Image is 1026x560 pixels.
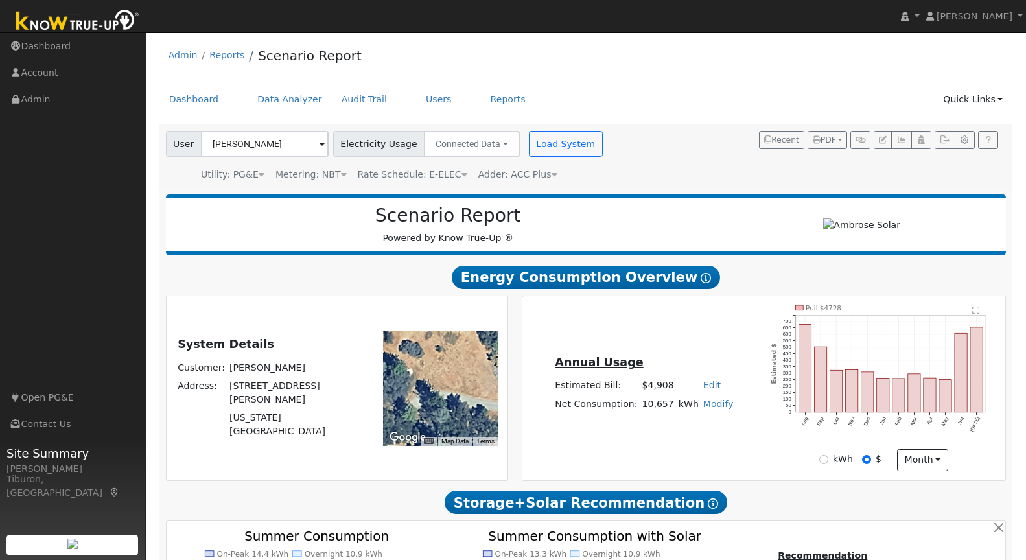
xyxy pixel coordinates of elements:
[911,131,931,149] button: Login As
[832,415,841,425] text: Oct
[800,416,810,426] text: Aug
[201,131,329,157] input: Select a User
[833,452,853,466] label: kWh
[553,377,640,395] td: Estimated Bill:
[703,399,734,409] a: Modify
[816,416,825,426] text: Sep
[169,50,198,60] a: Admin
[6,445,139,462] span: Site Summary
[488,529,702,544] text: Summer Consumption with Solar
[808,131,847,149] button: PDF
[416,87,461,111] a: Users
[216,550,288,559] text: On-Peak 14.4 kWh
[227,377,358,408] td: [STREET_ADDRESS][PERSON_NAME]
[445,491,727,514] span: Storage+Solar Recommendation
[424,437,433,446] button: Keyboard shortcuts
[806,304,841,312] text: Pull $4728
[67,539,78,549] img: retrieve
[891,131,911,149] button: Multi-Series Graph
[862,455,871,464] input: $
[892,379,905,412] rect: onclick=""
[227,358,358,377] td: [PERSON_NAME]
[209,50,244,60] a: Reports
[783,344,791,350] text: 500
[783,338,791,344] text: 550
[783,351,791,356] text: 450
[676,395,701,414] td: kWh
[924,378,936,412] rect: onclick=""
[481,87,535,111] a: Reports
[955,131,975,149] button: Settings
[830,371,843,413] rect: onclick=""
[275,168,347,181] div: Metering: NBT
[166,131,202,157] span: User
[823,218,900,232] img: Ambrose Solar
[248,87,332,111] a: Data Analyzer
[783,397,791,402] text: 100
[783,325,791,331] text: 650
[799,324,811,412] rect: onclick=""
[176,377,227,408] td: Address:
[910,416,919,426] text: Mar
[940,380,952,412] rect: onclick=""
[874,131,892,149] button: Edit User
[978,131,998,149] a: Help Link
[863,416,872,426] text: Dec
[877,379,889,412] rect: onclick=""
[172,205,724,245] div: Powered by Know True-Up ®
[478,168,557,181] div: Adder: ACC Plus
[786,403,791,409] text: 50
[770,344,777,384] text: Estimated $
[10,7,146,36] img: Know True-Up
[109,487,121,498] a: Map
[179,205,717,227] h2: Scenario Report
[441,437,469,446] button: Map Data
[201,168,264,181] div: Utility: PG&E
[789,410,791,415] text: 0
[258,48,362,64] a: Scenario Report
[227,408,358,440] td: [US_STATE][GEOGRAPHIC_DATA]
[876,452,881,466] label: $
[847,416,856,426] text: Nov
[970,416,981,433] text: [DATE]
[553,395,640,414] td: Net Consumption:
[159,87,229,111] a: Dashboard
[244,529,389,544] text: Summer Consumption
[783,364,791,369] text: 350
[935,131,955,149] button: Export Interval Data
[640,377,676,395] td: $4,908
[495,550,566,559] text: On-Peak 13.3 kWh
[940,416,950,427] text: May
[879,416,887,426] text: Jan
[708,498,718,509] i: Show Help
[957,416,965,426] text: Jun
[897,449,948,471] button: month
[6,472,139,500] div: Tiburon, [GEOGRAPHIC_DATA]
[846,370,858,412] rect: onclick=""
[6,462,139,476] div: [PERSON_NAME]
[850,131,870,149] button: Generate Report Link
[424,131,520,157] button: Connected Data
[333,131,425,157] span: Electricity Usage
[176,358,227,377] td: Customer:
[783,370,791,376] text: 300
[783,318,791,324] text: 700
[452,266,720,289] span: Energy Consumption Overview
[529,131,603,157] button: Load System
[783,357,791,363] text: 400
[386,429,429,446] a: Open this area in Google Maps (opens a new window)
[332,87,397,111] a: Audit Trail
[759,131,804,149] button: Recent
[971,327,983,412] rect: onclick=""
[304,550,382,559] text: Overnight 10.9 kWh
[582,550,660,559] text: Overnight 10.9 kWh
[178,338,274,351] u: System Details
[386,429,429,446] img: Google
[894,416,904,426] text: Feb
[640,395,676,414] td: 10,657
[973,306,980,314] text: 
[908,374,920,412] rect: onclick=""
[955,333,968,412] rect: onclick=""
[703,380,721,390] a: Edit
[701,273,711,283] i: Show Help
